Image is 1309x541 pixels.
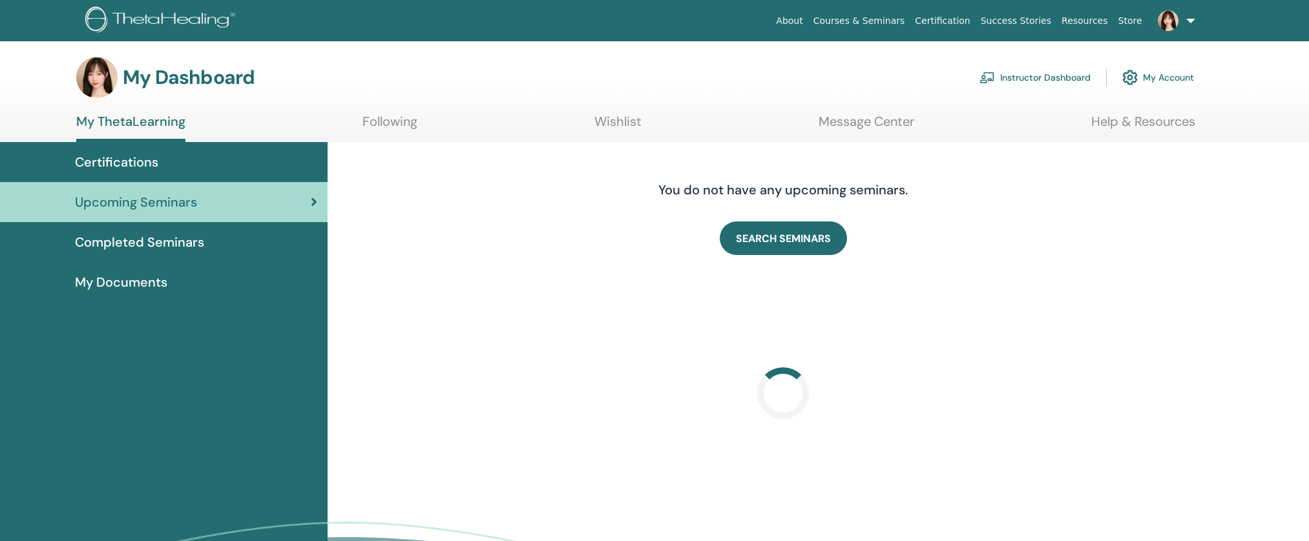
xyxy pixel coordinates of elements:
img: default.jpg [1158,10,1178,31]
a: Help & Resources [1091,114,1195,139]
a: About [771,9,808,33]
a: SEARCH SEMINARS [720,221,847,255]
a: Instructor Dashboard [979,63,1091,92]
span: SEARCH SEMINARS [736,232,831,245]
a: Certification [910,9,975,33]
a: My ThetaLearning [76,114,185,142]
span: Upcoming Seminars [75,192,197,212]
img: cog.svg [1122,66,1138,88]
h3: My Dashboard [123,66,255,89]
a: Store [1113,9,1147,33]
img: chalkboard-teacher.svg [979,72,995,83]
a: Wishlist [594,114,642,139]
a: Following [362,114,417,139]
span: Certifications [75,152,158,172]
a: Success Stories [976,9,1056,33]
a: Courses & Seminars [808,9,910,33]
span: Completed Seminars [75,232,204,252]
a: My Account [1122,63,1194,92]
a: Resources [1056,9,1113,33]
h4: You do not have any upcoming seminars. [580,182,987,198]
span: My Documents [75,272,167,292]
img: logo.png [85,6,240,36]
a: Message Center [819,114,914,139]
img: default.jpg [76,57,118,98]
